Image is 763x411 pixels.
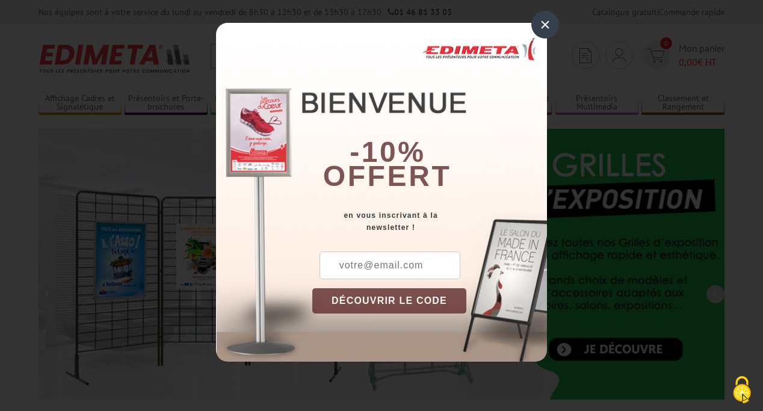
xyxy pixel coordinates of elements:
[320,252,460,279] input: votre@email.com
[727,375,757,405] img: Cookies (fenêtre modale)
[350,136,425,168] b: -10%
[323,160,452,192] font: offert
[312,209,547,233] div: en vous inscrivant à la newsletter !
[531,11,559,39] div: ×
[721,370,763,411] button: Cookies (fenêtre modale)
[312,288,466,314] button: DÉCOUVRIR LE CODE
